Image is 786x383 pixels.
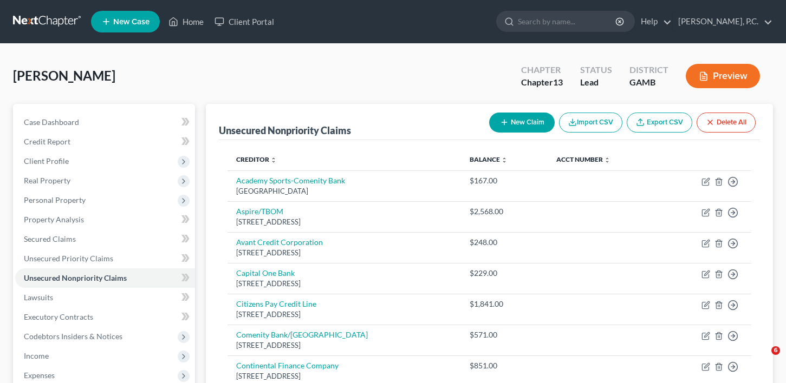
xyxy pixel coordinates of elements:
[521,76,563,89] div: Chapter
[627,113,692,133] a: Export CSV
[24,254,113,263] span: Unsecured Priority Claims
[236,371,452,381] div: [STREET_ADDRESS]
[236,237,323,247] a: Avant Credit Corporation
[559,113,622,133] button: Import CSV
[24,234,76,243] span: Secured Claims
[236,186,452,196] div: [GEOGRAPHIC_DATA]
[15,288,195,307] a: Lawsuits
[556,155,610,163] a: Acct Number unfold_more
[15,113,195,132] a: Case Dashboard
[24,312,93,321] span: Executory Contracts
[470,268,539,279] div: $229.00
[15,210,195,229] a: Property Analysis
[629,76,668,89] div: GAMB
[163,12,209,31] a: Home
[236,279,452,289] div: [STREET_ADDRESS]
[24,137,70,146] span: Credit Report
[236,176,345,185] a: Academy Sports-Comenity Bank
[15,268,195,288] a: Unsecured Nonpriority Claims
[24,371,55,380] span: Expenses
[15,229,195,249] a: Secured Claims
[489,113,555,133] button: New Claim
[13,68,115,83] span: [PERSON_NAME]
[15,132,195,151] a: Credit Report
[24,117,79,127] span: Case Dashboard
[236,361,339,370] a: Continental Finance Company
[470,237,539,248] div: $248.00
[24,195,86,204] span: Personal Property
[15,249,195,268] a: Unsecured Priority Claims
[236,207,283,216] a: Aspire/TBOM
[635,12,672,31] a: Help
[580,64,612,76] div: Status
[113,18,150,26] span: New Case
[24,215,84,224] span: Property Analysis
[15,307,195,327] a: Executory Contracts
[236,309,452,320] div: [STREET_ADDRESS]
[24,156,69,166] span: Client Profile
[209,12,280,31] a: Client Portal
[24,273,127,282] span: Unsecured Nonpriority Claims
[470,206,539,217] div: $2,568.00
[236,217,452,227] div: [STREET_ADDRESS]
[697,113,756,133] button: Delete All
[470,329,539,340] div: $571.00
[24,293,53,302] span: Lawsuits
[629,64,668,76] div: District
[236,330,368,339] a: Comenity Bank/[GEOGRAPHIC_DATA]
[236,340,452,351] div: [STREET_ADDRESS]
[236,268,295,278] a: Capital One Bank
[270,157,277,163] i: unfold_more
[673,12,772,31] a: [PERSON_NAME], P.C.
[521,64,563,76] div: Chapter
[501,157,508,163] i: unfold_more
[470,155,508,163] a: Balance unfold_more
[24,351,49,360] span: Income
[470,175,539,186] div: $167.00
[219,124,351,137] div: Unsecured Nonpriority Claims
[604,157,610,163] i: unfold_more
[553,77,563,87] span: 13
[24,176,70,185] span: Real Property
[771,346,780,355] span: 6
[580,76,612,89] div: Lead
[236,248,452,258] div: [STREET_ADDRESS]
[470,360,539,371] div: $851.00
[236,299,316,308] a: Citizens Pay Credit Line
[24,332,122,341] span: Codebtors Insiders & Notices
[236,155,277,163] a: Creditor unfold_more
[749,346,775,372] iframe: Intercom live chat
[470,299,539,309] div: $1,841.00
[518,11,617,31] input: Search by name...
[686,64,760,88] button: Preview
